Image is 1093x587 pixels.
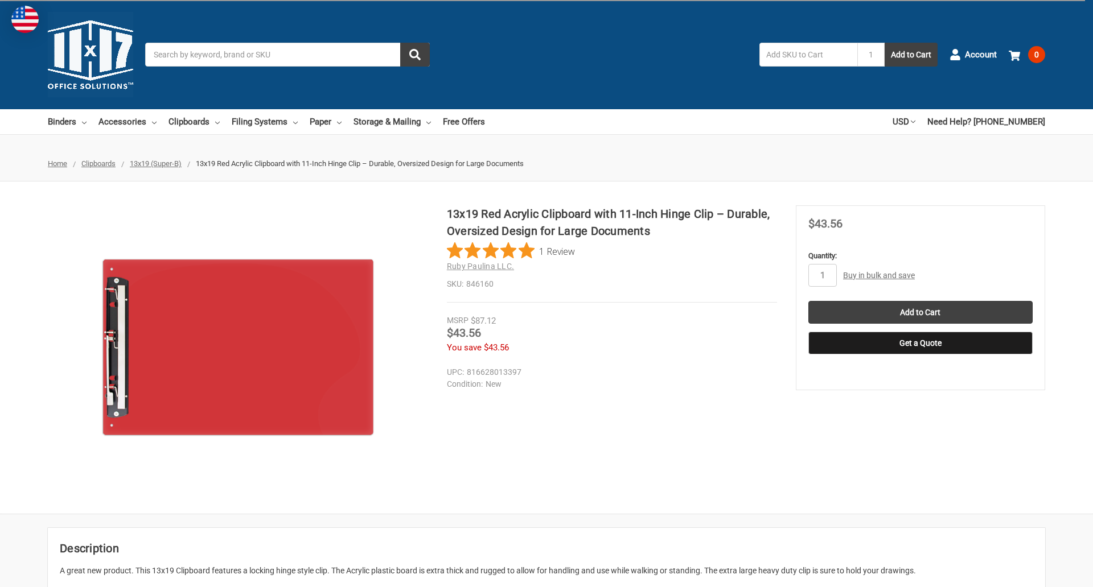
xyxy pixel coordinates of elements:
[443,109,485,134] a: Free Offers
[885,43,938,67] button: Add to Cart
[48,159,67,168] a: Home
[48,12,133,97] img: 11x17.com
[965,48,997,61] span: Account
[808,217,843,230] span: $43.56
[447,278,463,290] dt: SKU:
[232,109,298,134] a: Filing Systems
[447,366,772,378] dd: 816628013397
[196,159,524,168] span: 13x19 Red Acrylic Clipboard with 11-Inch Hinge Clip – Durable, Oversized Design for Large Documents
[130,159,182,168] a: 13x19 (Super-B)
[1009,40,1045,69] a: 0
[759,43,857,67] input: Add SKU to Cart
[11,6,39,33] img: duty and tax information for United States
[60,540,1033,557] h2: Description
[447,242,575,259] button: Rated 5 out of 5 stars from 1 reviews. Jump to reviews.
[950,40,997,69] a: Account
[893,109,915,134] a: USD
[843,271,915,280] a: Buy in bulk and save
[48,109,87,134] a: Binders
[539,242,575,259] span: 1 Review
[96,205,380,490] img: 13x19 Clipboard Acrylic Panel Featuring an 11" Hinge Clip Red
[447,205,777,239] h1: 13x19 Red Acrylic Clipboard with 11-Inch Hinge Clip – Durable, Oversized Design for Large Documents
[808,250,1033,262] label: Quantity:
[447,366,464,378] dt: UPC:
[808,301,1033,324] input: Add to Cart
[447,342,482,353] span: You save
[927,109,1045,134] a: Need Help? [PHONE_NUMBER]
[145,43,430,67] input: Search by keyword, brand or SKU
[98,109,157,134] a: Accessories
[484,342,509,353] span: $43.56
[447,378,772,390] dd: New
[447,326,481,340] span: $43.56
[447,262,514,271] a: Ruby Paulina LLC.
[447,378,483,390] dt: Condition:
[169,109,220,134] a: Clipboards
[447,278,777,290] dd: 846160
[471,316,496,326] span: $87.12
[1028,46,1045,63] span: 0
[310,109,342,134] a: Paper
[60,565,1033,577] p: A great new product. This 13x19 Clipboard features a locking hinge style clip. The Acrylic plasti...
[447,315,469,326] div: MSRP
[81,159,116,168] a: Clipboards
[354,109,431,134] a: Storage & Mailing
[999,556,1093,587] iframe: Google Customer Reviews
[808,332,1033,354] button: Get a Quote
